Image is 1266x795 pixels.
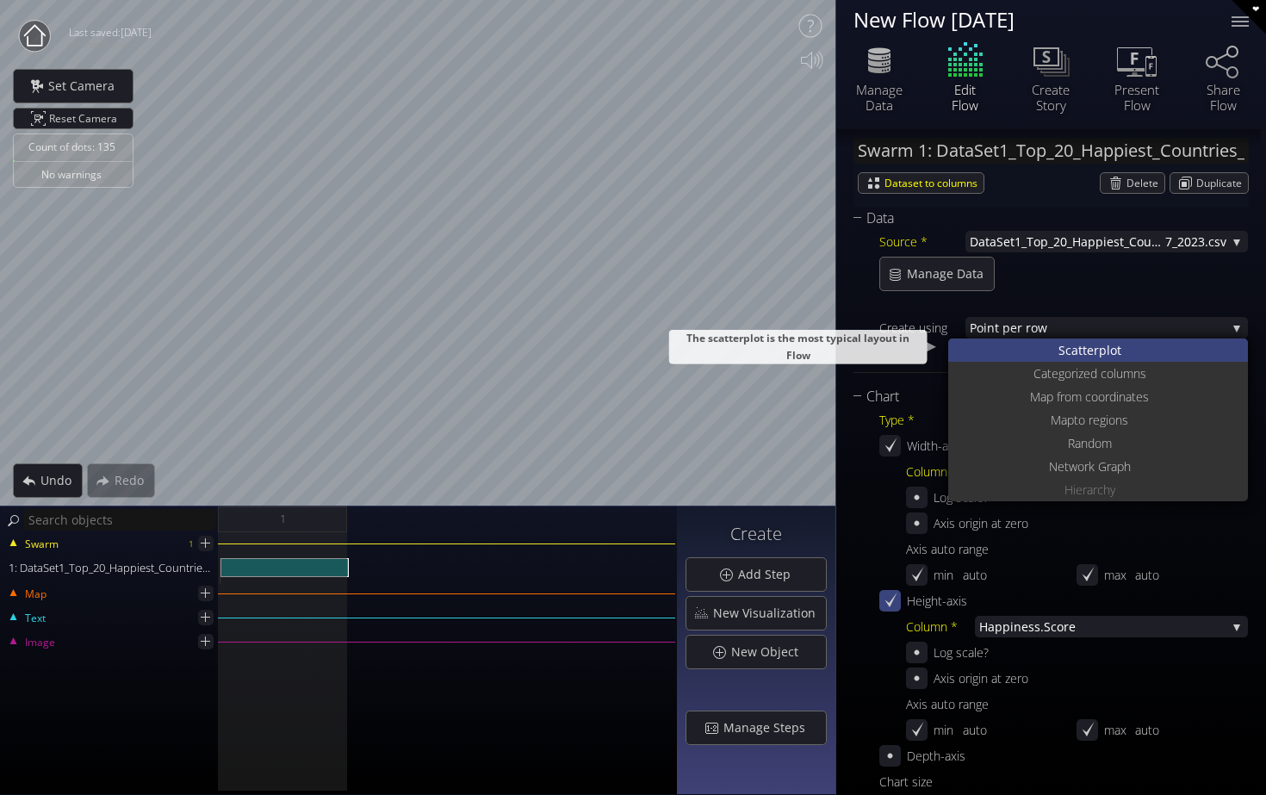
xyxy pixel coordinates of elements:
input: Search objects [24,509,215,531]
div: auto [1135,564,1249,586]
div: 1: DataSet1_Top_20_Happiest_Countries_2017_2023.csv [2,558,220,577]
div: Share Flow [1193,82,1253,113]
span: Poi [970,317,987,338]
div: Axis auto range [906,693,1248,715]
div: Column * [906,616,975,637]
div: Axis origin at zero [934,512,1028,534]
div: Type * [879,409,948,431]
span: y [1110,478,1115,501]
span: Duplicate [1196,173,1248,193]
div: 1 [189,533,194,555]
span: Undo [40,472,82,489]
span: ndom [1081,432,1112,455]
div: Present Flow [1107,82,1167,113]
span: nt per row [987,317,1226,338]
span: to regions [1074,408,1128,432]
div: Source * [879,231,965,252]
span: Reset Camera [49,109,123,128]
span: catterplot [1065,338,1121,362]
span: Manage Data [906,265,994,283]
span: Map [1051,408,1074,432]
div: min [934,719,953,741]
span: ed columns [1083,362,1146,385]
h3: Create [686,525,827,543]
span: Manage Steps [723,719,816,736]
div: Height-axis [907,590,993,612]
span: New Object [730,643,809,661]
div: max [1104,564,1126,586]
div: auto [1135,719,1249,741]
div: Log scale? [934,487,989,508]
span: Hierarch [1064,478,1110,501]
div: auto [963,564,1077,586]
div: Depth-axis [907,745,993,767]
span: Image [24,635,55,650]
span: S [1058,338,1065,362]
div: Create Story [1021,82,1081,113]
div: Using meters [879,771,1248,792]
span: 1 [280,508,286,530]
span: Net [1049,455,1069,478]
div: Data [853,208,1227,229]
span: Add Step [737,566,801,583]
span: Text [24,611,46,626]
div: max [1104,719,1126,741]
span: 7_2023.csv [1165,231,1226,252]
span: Happi [979,616,1014,637]
div: min [934,564,953,586]
div: Width-axis [907,435,993,457]
span: Ra [1068,432,1081,455]
span: Swarm [24,537,59,552]
div: Axis origin at zero [934,668,1028,689]
div: Column * [906,461,975,482]
span: Set Camera [47,78,125,95]
span: Map from c [1030,385,1091,408]
span: ness.Score [1014,616,1226,637]
span: work Graph [1069,455,1131,478]
div: Chart [853,386,1227,407]
span: Dataset to columns [884,173,984,193]
div: New Flow [DATE] [853,9,1210,30]
span: New Visualization [712,605,826,622]
span: Categoriz [1033,362,1083,385]
div: Create using [879,317,965,338]
div: Axis auto range [906,538,1248,560]
div: auto [963,719,1077,741]
span: Delete [1126,173,1164,193]
span: DataSet1_Top_20_Happiest_Countries_201 [970,231,1165,252]
span: oordinates [1091,385,1149,408]
span: Map [24,587,47,602]
div: Manage Data [849,82,909,113]
div: Log scale? [934,642,989,663]
div: Undo action [13,463,83,498]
